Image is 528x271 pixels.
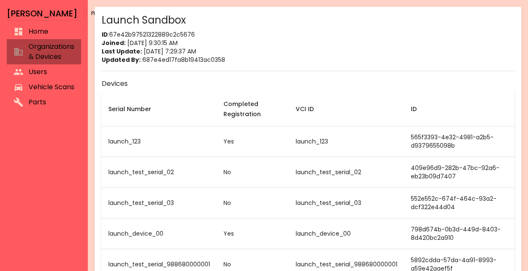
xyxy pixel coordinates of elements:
[101,47,515,56] p: [DATE] 7:29:37 AM
[101,47,142,56] strong: Last Update:
[216,188,289,218] td: No
[29,82,74,92] span: Vehicle Scans
[289,126,404,157] td: launch_123
[29,97,74,107] span: Parts
[289,188,404,218] td: launch_test_serial_03
[101,39,515,47] p: [DATE] 9:30:15 AM
[101,126,216,157] td: launch_123
[101,56,140,64] strong: Updated By:
[29,27,74,37] span: Home
[101,30,515,39] p: : 67e42b97521322889c2c5676
[404,157,515,188] td: 409e96d9-282b-47bc-92a6-eb23b09d7407
[289,218,404,249] td: launch_device_00
[404,218,515,249] td: 798d674b-0b3d-449d-8403-8d420bc2a910
[29,42,74,62] span: Organizations & Devices
[404,126,515,157] td: 565f3393-4e32-4981-a2b5-d9379655098b
[289,92,404,126] th: VCI ID
[29,67,74,77] span: Users
[101,39,125,47] strong: Joined:
[404,188,515,218] td: 552e552c-674f-464c-93a2-dcf322e44d04
[101,157,216,188] td: launch_test_serial_02
[216,92,289,126] th: Completed Registration
[216,126,289,157] td: Yes
[216,218,289,249] td: Yes
[101,56,515,64] p: 687e4ed17fa8b19413ac0358
[101,30,108,39] strong: ID
[101,78,515,90] h6: Devices
[101,218,216,249] td: launch_device_00
[101,188,216,218] td: launch_test_serial_03
[216,157,289,188] td: No
[404,92,515,126] th: ID
[101,13,515,27] div: Launch Sandbox
[7,7,77,20] h6: [PERSON_NAME]
[101,92,216,126] th: Serial Number
[289,157,404,188] td: launch_test_serial_02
